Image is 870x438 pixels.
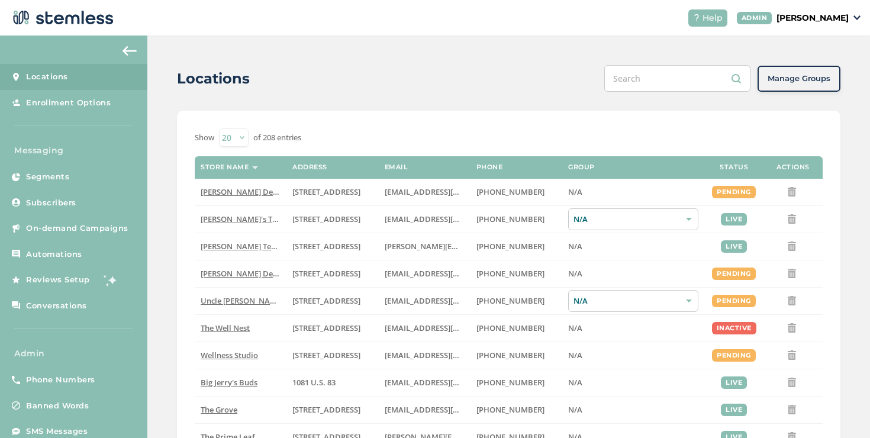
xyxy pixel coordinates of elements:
[292,241,372,252] label: 5241 Center Boulevard
[385,378,465,388] label: info@bigjerrysbuds.com
[476,405,556,415] label: (619) 600-1269
[385,296,465,306] label: christian@uncleherbsak.com
[385,323,514,333] span: [EMAIL_ADDRESS][DOMAIN_NAME]
[252,166,258,169] img: icon-sort-1e1d7615.svg
[476,378,556,388] label: (580) 539-1118
[201,214,304,224] span: [PERSON_NAME]'s Test Store
[123,46,137,56] img: icon-arrow-back-accent-c549486e.svg
[476,323,556,333] label: (269) 929-8463
[385,187,465,197] label: arman91488@gmail.com
[476,350,556,360] label: (269) 929-8463
[292,323,372,333] label: 1005 4th Avenue
[201,377,257,388] span: Big Jerry's Buds
[9,6,114,30] img: logo-dark-0685b13c.svg
[476,295,544,306] span: [PHONE_NUMBER]
[476,296,556,306] label: (907) 330-7833
[177,68,250,89] h2: Locations
[476,186,544,197] span: [PHONE_NUMBER]
[385,241,574,252] span: [PERSON_NAME][EMAIL_ADDRESS][DOMAIN_NAME]
[26,71,68,83] span: Locations
[604,65,750,92] input: Search
[292,163,327,171] label: Address
[385,214,465,224] label: brianashen@gmail.com
[476,214,556,224] label: (503) 804-9208
[385,186,514,197] span: [EMAIL_ADDRESS][DOMAIN_NAME]
[721,240,747,253] div: live
[568,323,698,333] label: N/A
[201,187,281,197] label: Hazel Delivery
[476,214,544,224] span: [PHONE_NUMBER]
[201,323,281,333] label: The Well Nest
[385,214,514,224] span: [EMAIL_ADDRESS][DOMAIN_NAME]
[568,241,698,252] label: N/A
[476,268,544,279] span: [PHONE_NUMBER]
[201,350,281,360] label: Wellness Studio
[292,296,372,306] label: 209 King Circle
[568,405,698,415] label: N/A
[737,12,772,24] div: ADMIN
[201,241,298,252] span: [PERSON_NAME] Test store
[292,186,360,197] span: [STREET_ADDRESS]
[292,323,360,333] span: [STREET_ADDRESS]
[195,132,214,144] label: Show
[721,404,747,416] div: live
[476,404,544,415] span: [PHONE_NUMBER]
[476,377,544,388] span: [PHONE_NUMBER]
[292,350,372,360] label: 123 Main Street
[763,156,823,179] th: Actions
[385,404,514,415] span: [EMAIL_ADDRESS][DOMAIN_NAME]
[26,171,69,183] span: Segments
[201,296,281,306] label: Uncle Herb’s King Circle
[712,268,756,280] div: pending
[712,295,756,307] div: pending
[712,322,756,334] div: inactive
[292,241,360,252] span: [STREET_ADDRESS]
[693,14,700,21] img: icon-help-white-03924b79.svg
[292,377,336,388] span: 1081 U.S. 83
[385,323,465,333] label: vmrobins@gmail.com
[201,295,329,306] span: Uncle [PERSON_NAME]’s King Circle
[99,268,123,292] img: glitter-stars-b7820f95.gif
[26,97,111,109] span: Enrollment Options
[385,269,465,279] label: arman91488@gmail.com
[385,405,465,415] label: dexter@thegroveca.com
[201,214,281,224] label: Brian's Test Store
[853,15,861,20] img: icon_down-arrow-small-66adaf34.svg
[26,400,89,412] span: Banned Words
[201,378,281,388] label: Big Jerry's Buds
[292,404,360,415] span: [STREET_ADDRESS]
[201,323,250,333] span: The Well Nest
[26,274,90,286] span: Reviews Setup
[568,378,698,388] label: N/A
[292,405,372,415] label: 8155 Center Street
[26,374,95,386] span: Phone Numbers
[385,163,408,171] label: Email
[568,290,698,312] div: N/A
[476,187,556,197] label: (818) 561-0790
[385,268,514,279] span: [EMAIL_ADDRESS][DOMAIN_NAME]
[385,241,465,252] label: swapnil@stemless.co
[476,269,556,279] label: (818) 561-0790
[385,295,514,306] span: [EMAIL_ADDRESS][DOMAIN_NAME]
[292,295,360,306] span: [STREET_ADDRESS]
[476,323,544,333] span: [PHONE_NUMBER]
[292,269,372,279] label: 17523 Ventura Boulevard
[568,187,698,197] label: N/A
[201,163,249,171] label: Store name
[568,208,698,230] div: N/A
[26,249,82,260] span: Automations
[476,350,544,360] span: [PHONE_NUMBER]
[768,73,830,85] span: Manage Groups
[721,213,747,226] div: live
[201,268,299,279] span: [PERSON_NAME] Delivery 4
[811,381,870,438] iframe: Chat Widget
[201,186,294,197] span: [PERSON_NAME] Delivery
[385,350,514,360] span: [EMAIL_ADDRESS][DOMAIN_NAME]
[26,197,76,209] span: Subscribers
[26,426,88,437] span: SMS Messages
[776,12,849,24] p: [PERSON_NAME]
[712,349,756,362] div: pending
[292,214,372,224] label: 123 East Main Street
[703,12,723,24] span: Help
